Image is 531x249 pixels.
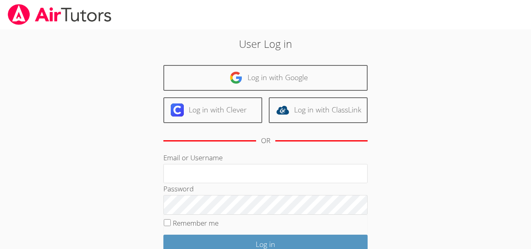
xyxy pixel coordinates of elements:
[276,103,289,117] img: classlink-logo-d6bb404cc1216ec64c9a2012d9dc4662098be43eaf13dc465df04b49fa7ab582.svg
[163,184,194,193] label: Password
[269,97,368,123] a: Log in with ClassLink
[7,4,112,25] img: airtutors_banner-c4298cdbf04f3fff15de1276eac7730deb9818008684d7c2e4769d2f7ddbe033.png
[261,135,270,147] div: OR
[122,36,409,52] h2: User Log in
[230,71,243,84] img: google-logo-50288ca7cdecda66e5e0955fdab243c47b7ad437acaf1139b6f446037453330a.svg
[163,97,262,123] a: Log in with Clever
[173,218,219,228] label: Remember me
[163,153,223,162] label: Email or Username
[171,103,184,117] img: clever-logo-6eab21bc6e7a338710f1a6ff85c0baf02591cd810cc4098c63d3a4b26e2feb20.svg
[163,65,368,91] a: Log in with Google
